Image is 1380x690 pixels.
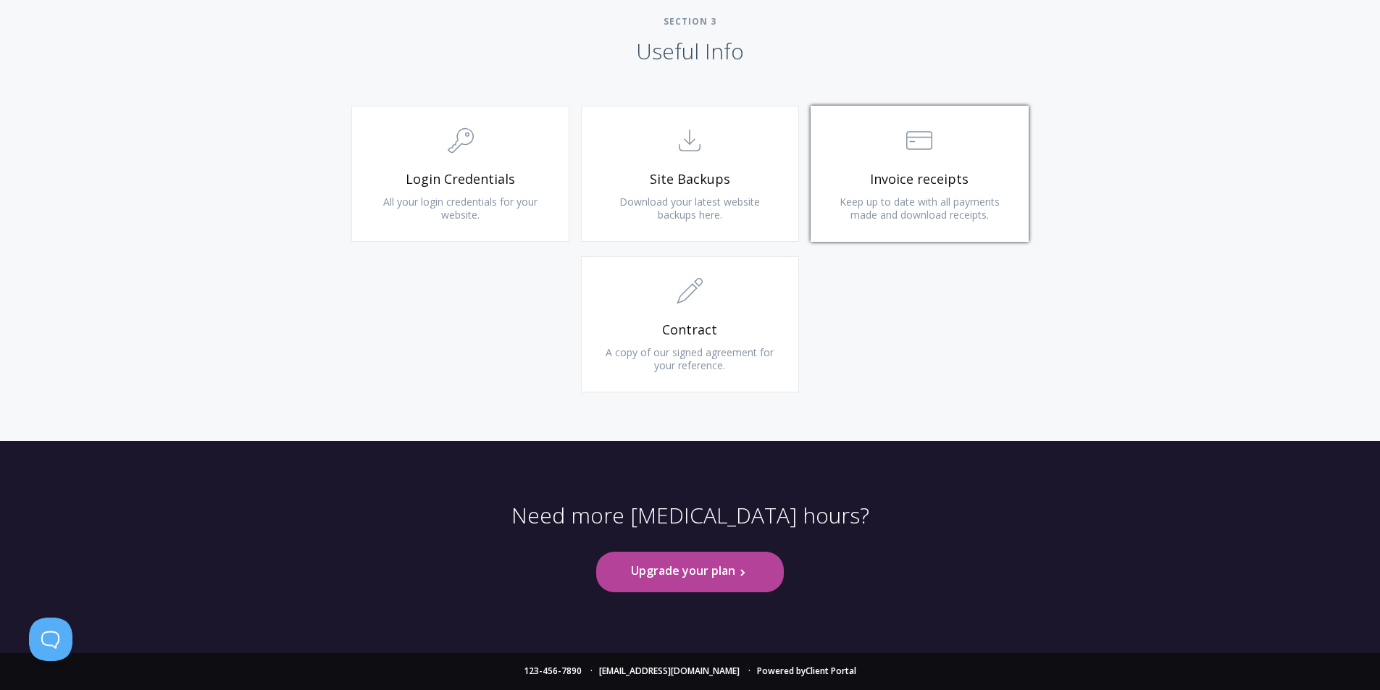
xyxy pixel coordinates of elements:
a: Client Portal [806,665,856,677]
a: Contract A copy of our signed agreement for your reference. [581,256,799,392]
p: Need more [MEDICAL_DATA] hours? [511,502,869,552]
a: Invoice receipts Keep up to date with all payments made and download receipts. [811,106,1029,242]
a: Site Backups Download your latest website backups here. [581,106,799,242]
span: All your login credentials for your website. [383,195,538,222]
a: Login Credentials All your login credentials for your website. [351,106,569,242]
span: Login Credentials [374,171,547,188]
a: Upgrade your plan [596,552,783,592]
span: Invoice receipts [833,171,1006,188]
iframe: Toggle Customer Support [29,618,72,661]
span: A copy of our signed agreement for your reference. [606,345,774,372]
a: [EMAIL_ADDRESS][DOMAIN_NAME] [599,665,740,677]
span: Download your latest website backups here. [619,195,760,222]
span: Keep up to date with all payments made and download receipts. [840,195,1000,222]
li: Powered by [742,667,856,676]
span: Contract [603,321,777,338]
span: Site Backups [603,171,777,188]
a: 123-456-7890 [524,665,582,677]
